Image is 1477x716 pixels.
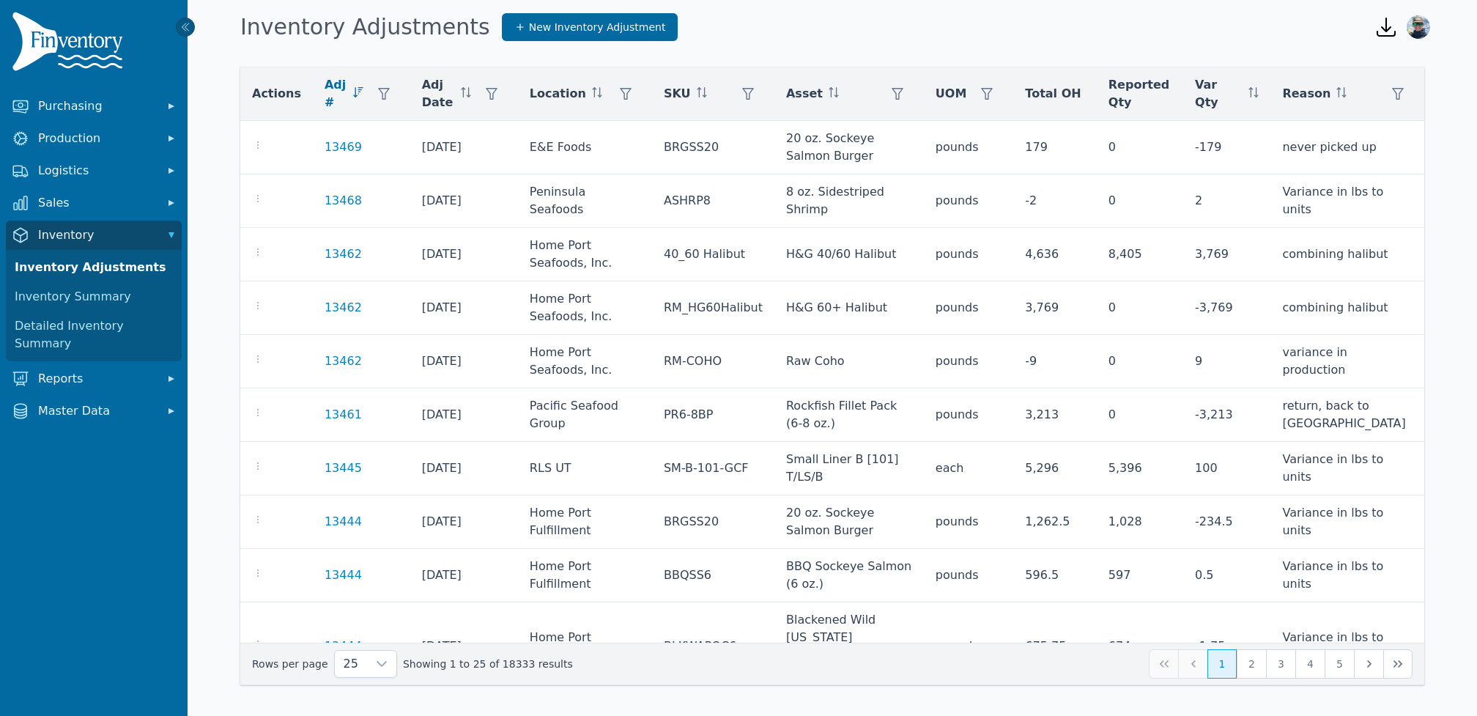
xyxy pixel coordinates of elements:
[518,442,652,495] td: RLS UT
[1195,76,1243,111] span: Var Qty
[652,549,774,602] td: BBQSS6
[924,281,1014,335] td: pounds
[1097,442,1183,495] td: 5,396
[335,651,367,677] span: Rows per page
[410,549,518,602] td: [DATE]
[518,121,652,174] td: E&E Foods
[924,602,1014,691] td: pounds
[325,139,362,156] a: 13469
[1266,649,1295,679] button: Page 3
[518,228,652,281] td: Home Port Seafoods, Inc.
[6,92,182,121] button: Purchasing
[936,85,967,103] span: UOM
[1270,335,1424,388] td: variance in production
[410,602,518,691] td: [DATE]
[1207,649,1237,679] button: Page 1
[1270,174,1424,228] td: Variance in lbs to units
[518,335,652,388] td: Home Port Seafoods, Inc.
[6,221,182,250] button: Inventory
[924,495,1014,549] td: pounds
[774,281,924,335] td: H&G 60+ Halibut
[924,388,1014,442] td: pounds
[325,192,362,210] a: 13468
[1097,121,1183,174] td: 0
[1097,281,1183,335] td: 0
[410,495,518,549] td: [DATE]
[774,228,924,281] td: H&G 40/60 Halibut
[38,97,155,115] span: Purchasing
[652,602,774,691] td: BLKWAPQC6
[1097,174,1183,228] td: 0
[38,194,155,212] span: Sales
[774,388,924,442] td: Rockfish Fillet Pack (6-8 oz.)
[9,311,179,358] a: Detailed Inventory Summary
[1183,174,1270,228] td: 2
[652,121,774,174] td: BRGSS20
[325,353,362,370] a: 13462
[1270,602,1424,691] td: Variance in lbs to units
[325,299,362,317] a: 13462
[1013,174,1096,228] td: -2
[252,85,301,103] span: Actions
[924,335,1014,388] td: pounds
[1097,335,1183,388] td: 0
[325,566,362,584] a: 13444
[12,12,129,77] img: Finventory
[1237,649,1266,679] button: Page 2
[410,442,518,495] td: [DATE]
[1183,228,1270,281] td: 3,769
[1097,495,1183,549] td: 1,028
[924,228,1014,281] td: pounds
[6,156,182,185] button: Logistics
[410,228,518,281] td: [DATE]
[502,13,678,41] a: New Inventory Adjustment
[325,76,347,111] span: Adj #
[774,442,924,495] td: Small Liner B [101] T/LS/B
[1282,85,1330,103] span: Reason
[38,226,155,244] span: Inventory
[924,549,1014,602] td: pounds
[1383,649,1413,679] button: Last Page
[325,638,362,655] a: 13444
[518,388,652,442] td: Pacific Seafood Group
[1013,602,1096,691] td: 675.75
[6,188,182,218] button: Sales
[518,281,652,335] td: Home Port Seafoods, Inc.
[518,174,652,228] td: Peninsula Seafoods
[1407,15,1430,39] img: Karina Wright
[652,388,774,442] td: PR6-8BP
[1097,602,1183,691] td: 674
[410,121,518,174] td: [DATE]
[924,121,1014,174] td: pounds
[924,174,1014,228] td: pounds
[325,460,362,477] a: 13445
[774,335,924,388] td: Raw Coho
[1097,549,1183,602] td: 597
[1097,388,1183,442] td: 0
[924,442,1014,495] td: each
[652,335,774,388] td: RM-COHO
[1108,76,1171,111] span: Reported Qty
[1295,649,1325,679] button: Page 4
[786,85,823,103] span: Asset
[410,281,518,335] td: [DATE]
[240,14,490,40] h1: Inventory Adjustments
[530,85,586,103] span: Location
[410,174,518,228] td: [DATE]
[1013,335,1096,388] td: -9
[38,162,155,180] span: Logistics
[1183,281,1270,335] td: - 3,769
[410,388,518,442] td: [DATE]
[652,174,774,228] td: ASHRP8
[403,657,573,671] span: Showing 1 to 25 of 18333 results
[6,124,182,153] button: Production
[1270,388,1424,442] td: return, back to [GEOGRAPHIC_DATA]
[6,396,182,426] button: Master Data
[1013,121,1096,174] td: 179
[1013,281,1096,335] td: 3,769
[1183,549,1270,602] td: 0.5
[1025,85,1081,103] span: Total OH
[652,495,774,549] td: BRGSS20
[325,406,362,424] a: 13461
[325,513,362,531] a: 13444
